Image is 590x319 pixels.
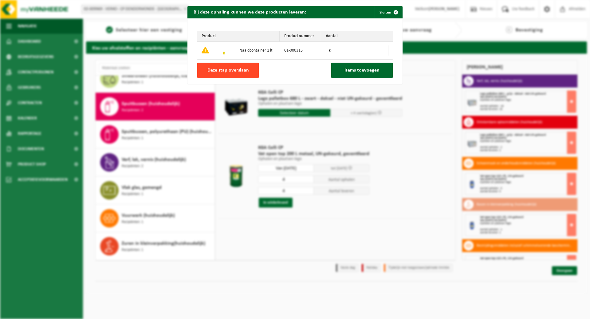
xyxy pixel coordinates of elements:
span: Deze stap overslaan [207,68,249,73]
img: 01-000315 [219,45,229,55]
h2: Bij deze ophaling kunnen we deze producten leveren: [187,6,312,18]
button: Sluiten [375,6,402,18]
th: Aantal [321,31,393,42]
button: Deze stap overslaan [197,63,259,78]
th: Productnummer [280,31,321,42]
td: 01-000315 [280,42,321,59]
th: Product [197,31,280,42]
td: Naaldcontainer 1 lt [235,42,280,59]
span: Items toevoegen [344,68,380,73]
button: Items toevoegen [331,63,393,78]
